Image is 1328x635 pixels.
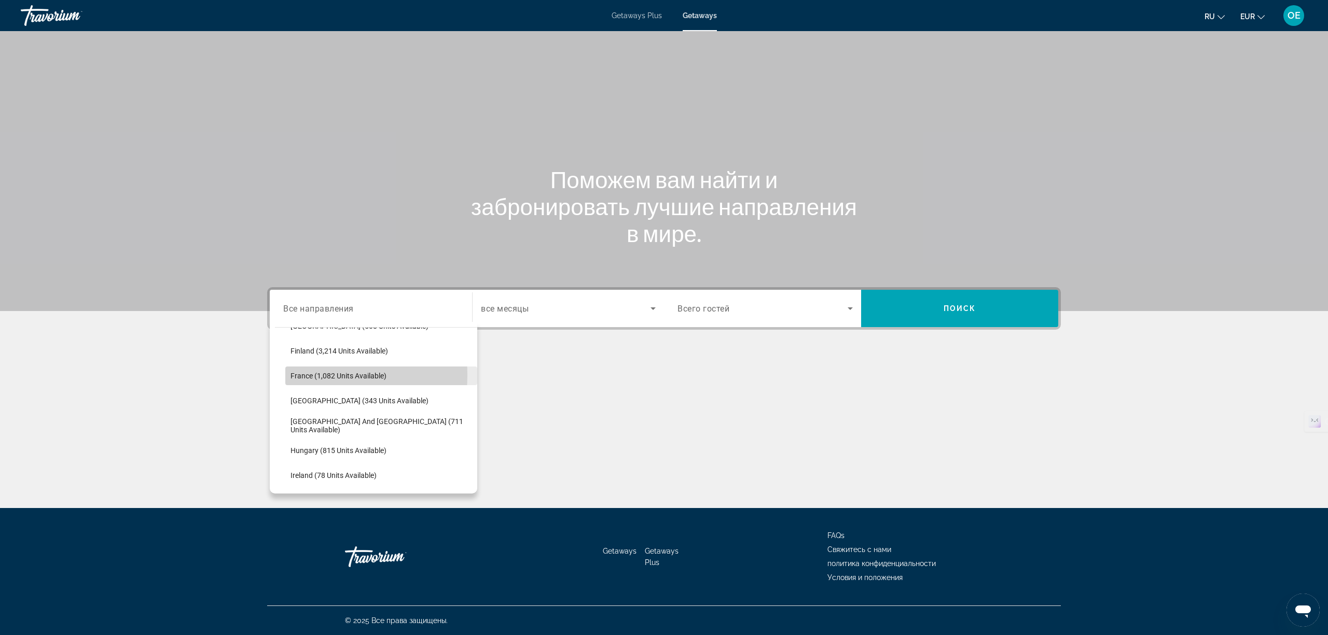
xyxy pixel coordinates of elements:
[345,541,449,572] a: Travorium
[285,366,477,385] button: France (1,082 units available)
[612,11,662,20] a: Getaways Plus
[285,317,477,335] button: [GEOGRAPHIC_DATA] (508 units available)
[827,573,903,582] a: Условия и положения
[1286,594,1320,627] iframe: Кнопка запуска окна обмена сообщениями
[345,616,448,625] span: © 2025 Все права защищены.
[1240,9,1265,24] button: Change currency
[481,304,529,314] span: все месяцы
[285,342,477,360] button: Finland (3,214 units available)
[290,397,428,405] span: [GEOGRAPHIC_DATA] (343 units available)
[469,166,859,247] h1: Поможем вам найти и забронировать лучшие направления в мире.
[290,471,377,479] span: Ireland (78 units available)
[290,347,388,355] span: Finland (3,214 units available)
[283,303,354,313] span: Все направления
[1205,9,1225,24] button: Change language
[1205,12,1215,21] span: ru
[677,304,729,314] span: Всего гостей
[603,547,637,555] a: Getaways
[285,391,477,410] button: [GEOGRAPHIC_DATA] (343 units available)
[1288,10,1301,21] span: OE
[827,531,845,540] a: FAQs
[861,290,1058,327] button: Поиск
[270,290,1058,327] div: Search widget
[21,2,125,29] a: Travorium
[944,304,976,313] span: Поиск
[645,547,679,567] a: Getaways Plus
[290,372,386,380] span: France (1,082 units available)
[683,11,717,20] a: Getaways
[1240,12,1255,21] span: EUR
[285,466,477,485] button: Ireland (78 units available)
[290,417,472,434] span: [GEOGRAPHIC_DATA] and [GEOGRAPHIC_DATA] (711 units available)
[285,416,477,435] button: [GEOGRAPHIC_DATA] and [GEOGRAPHIC_DATA] (711 units available)
[290,446,386,455] span: Hungary (815 units available)
[827,545,891,554] a: Свяжитесь с нами
[1280,5,1307,26] button: User Menu
[827,559,936,568] a: политика конфиденциальности
[285,441,477,460] button: Hungary (815 units available)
